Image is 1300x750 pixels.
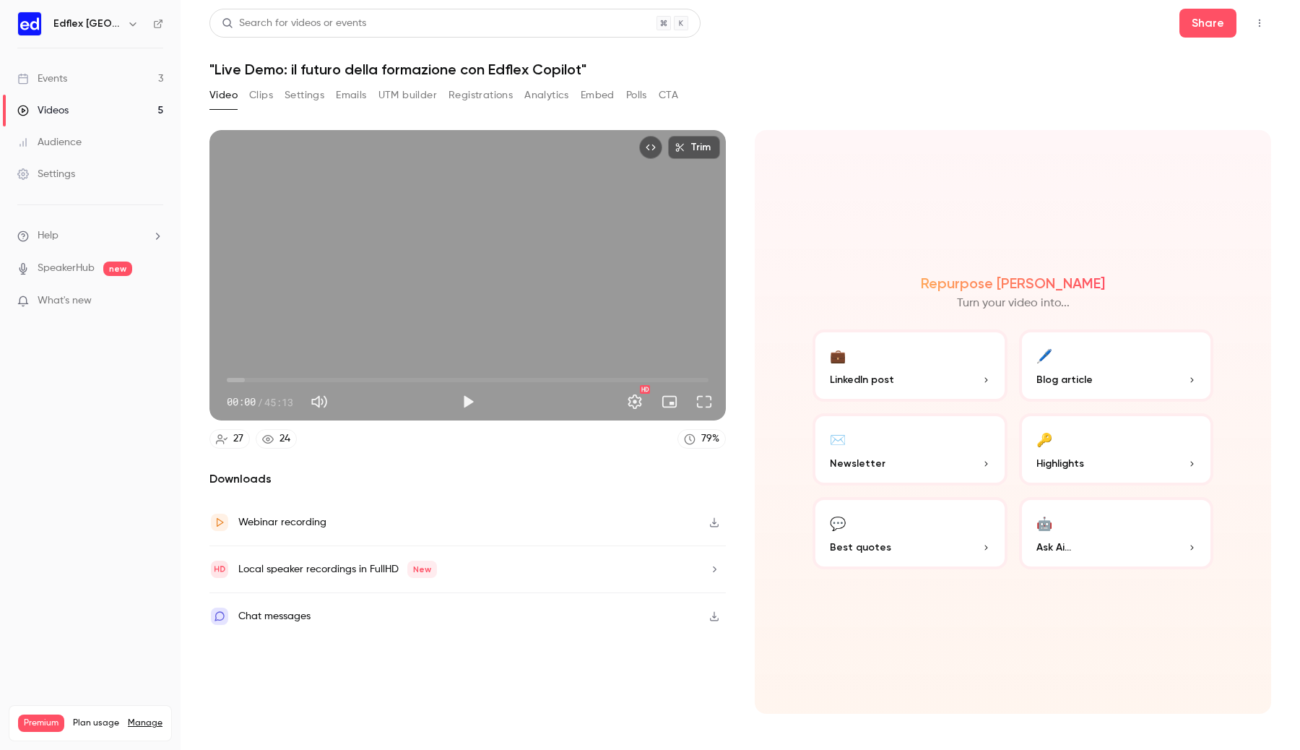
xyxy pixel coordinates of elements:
button: Play [454,387,482,416]
span: Newsletter [830,456,885,471]
div: Videos [17,103,69,118]
button: 🖊️Blog article [1019,329,1214,402]
button: Settings [285,84,324,107]
span: Highlights [1036,456,1084,471]
span: / [257,395,263,410]
span: new [103,262,132,276]
div: Events [17,72,67,86]
span: LinkedIn post [830,372,894,387]
button: UTM builder [378,84,437,107]
button: 💼LinkedIn post [812,329,1007,402]
button: Share [1179,9,1236,38]
a: Manage [128,717,162,729]
button: 💬Best quotes [812,497,1007,569]
div: 27 [233,431,243,447]
button: Polls [626,84,647,107]
button: Video [209,84,238,107]
div: Settings [17,167,75,181]
span: Blog article [1036,372,1093,387]
button: Embed video [639,136,662,159]
div: ✉️ [830,428,846,450]
button: Registrations [448,84,513,107]
button: Emails [336,84,366,107]
div: Search for videos or events [222,16,366,31]
button: Mute [305,387,334,416]
span: Help [38,228,58,243]
span: Ask Ai... [1036,540,1071,555]
li: help-dropdown-opener [17,228,163,243]
button: CTA [659,84,678,107]
div: Chat messages [238,608,311,625]
button: Full screen [690,387,719,416]
span: 45:13 [264,395,293,410]
a: 27 [209,429,250,449]
div: 🤖 [1036,512,1052,534]
div: Webinar recording [238,514,326,531]
button: Trim [668,136,720,159]
a: 79% [677,429,726,449]
div: 💼 [830,344,846,366]
div: Audience [17,135,82,150]
p: Turn your video into... [957,295,1070,312]
div: 🖊️ [1036,344,1052,366]
h2: Repurpose [PERSON_NAME] [921,275,1105,292]
span: Premium [18,715,64,732]
span: Plan usage [73,717,119,729]
h6: Edflex [GEOGRAPHIC_DATA] [53,17,121,31]
h1: "Live Demo: il futuro della formazione con Edflex Copilot" [209,61,1271,78]
button: Clips [249,84,273,107]
h2: Downloads [209,470,726,488]
div: Local speaker recordings in FullHD [238,561,437,578]
div: HD [640,385,650,394]
img: Edflex Italy [18,12,41,35]
div: 💬 [830,512,846,534]
span: 00:00 [227,395,256,410]
button: Turn on miniplayer [655,387,684,416]
div: 79 % [701,431,719,447]
button: Analytics [524,84,569,107]
div: 00:00 [227,395,293,410]
button: Top Bar Actions [1248,12,1271,35]
span: New [407,561,437,578]
button: 🔑Highlights [1019,413,1214,486]
a: 24 [256,429,297,449]
span: Best quotes [830,540,891,555]
button: Embed [581,84,615,107]
button: Settings [620,387,649,416]
button: 🤖Ask Ai... [1019,497,1214,569]
a: SpeakerHub [38,261,95,276]
button: ✉️Newsletter [812,413,1007,486]
div: 24 [279,431,290,447]
span: What's new [38,293,92,309]
div: 🔑 [1036,428,1052,450]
